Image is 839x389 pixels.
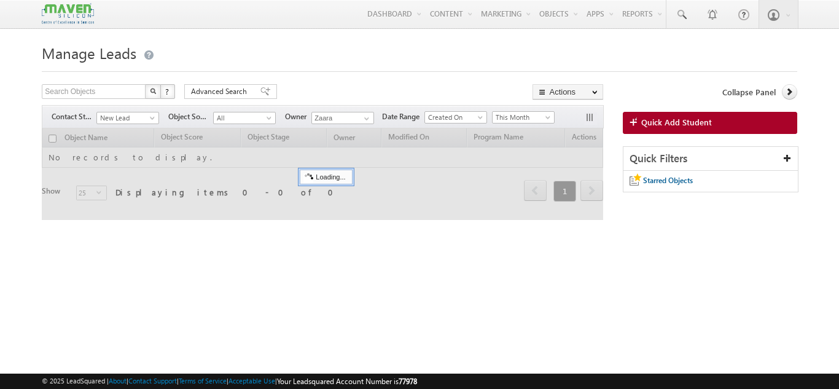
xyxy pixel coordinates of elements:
[357,112,373,125] a: Show All Items
[399,377,417,386] span: 77978
[311,112,374,124] input: Type to Search
[382,111,424,122] span: Date Range
[42,43,136,63] span: Manage Leads
[128,377,177,385] a: Contact Support
[623,147,798,171] div: Quick Filters
[168,111,213,122] span: Object Source
[191,86,251,97] span: Advanced Search
[97,112,155,124] span: New Lead
[533,84,603,100] button: Actions
[493,112,551,123] span: This Month
[492,111,555,124] a: This Month
[641,117,712,128] span: Quick Add Student
[214,112,272,124] span: All
[722,87,776,98] span: Collapse Panel
[109,377,127,385] a: About
[300,170,352,184] div: Loading...
[165,86,171,96] span: ?
[52,111,96,122] span: Contact Stage
[424,111,487,124] a: Created On
[277,377,417,386] span: Your Leadsquared Account Number is
[213,112,276,124] a: All
[179,377,227,385] a: Terms of Service
[42,375,417,387] span: © 2025 LeadSquared | | | | |
[425,112,483,123] span: Created On
[160,84,175,99] button: ?
[228,377,275,385] a: Acceptable Use
[150,88,156,94] img: Search
[643,176,693,185] span: Starred Objects
[285,111,311,122] span: Owner
[623,112,797,134] a: Quick Add Student
[96,112,159,124] a: New Lead
[42,3,93,25] img: Custom Logo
